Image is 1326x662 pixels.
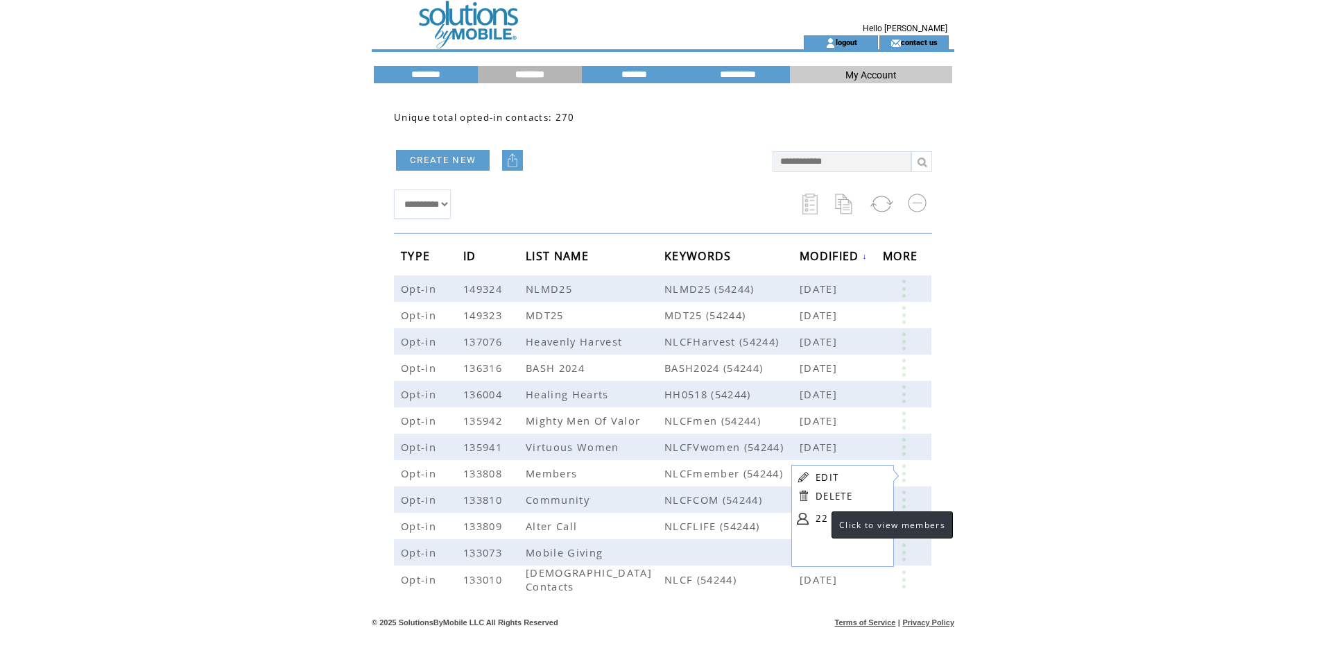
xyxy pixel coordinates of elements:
span: Alter Call [526,519,580,533]
span: Heavenly Harvest [526,334,626,348]
a: Terms of Service [835,618,896,627]
span: 133010 [463,572,506,586]
a: MODIFIED↓ [800,252,868,260]
a: 22 [816,508,885,529]
a: contact us [901,37,938,46]
span: Opt-in [401,545,440,559]
span: Healing Hearts [526,387,612,401]
span: [DATE] [800,282,841,296]
span: Opt-in [401,308,440,322]
span: BASH 2024 [526,361,588,375]
span: NLCFHarvest (54244) [664,334,800,348]
span: My Account [845,69,897,80]
span: NLMD25 (54244) [664,282,800,296]
span: NLCFmen (54244) [664,414,800,427]
span: Opt-in [401,572,440,586]
span: [DEMOGRAPHIC_DATA] Contacts [526,566,652,593]
span: 136004 [463,387,506,401]
span: TYPE [401,245,433,271]
a: KEYWORDS [664,251,735,260]
img: contact_us_icon.gif [890,37,901,49]
a: logout [836,37,857,46]
span: Community [526,493,593,507]
a: ID [463,251,480,260]
span: 135941 [463,440,506,454]
span: Click to view members [839,519,945,531]
span: 133808 [463,466,506,480]
span: MDT25 (54244) [664,308,800,322]
span: Opt-in [401,334,440,348]
span: KEYWORDS [664,245,735,271]
a: Privacy Policy [902,618,954,627]
span: [DATE] [800,334,841,348]
span: [DATE] [800,387,841,401]
span: 135942 [463,414,506,427]
a: TYPE [401,251,433,260]
span: Mighty Men Of Valor [526,414,644,427]
span: Unique total opted-in contacts: 270 [394,111,575,124]
a: EDIT [816,471,838,484]
img: upload.png [506,153,519,167]
span: NLCFCOM (54244) [664,493,800,507]
span: [DATE] [800,361,841,375]
span: 133073 [463,545,506,559]
span: BASH2024 (54244) [664,361,800,375]
span: Opt-in [401,414,440,427]
span: NLCFLIFE (54244) [664,519,800,533]
span: Opt-in [401,282,440,296]
span: MDT25 [526,308,567,322]
span: 149323 [463,308,506,322]
span: Mobile Giving [526,545,606,559]
span: Virtuous Women [526,440,623,454]
span: Opt-in [401,466,440,480]
span: LIST NAME [526,245,592,271]
span: Opt-in [401,440,440,454]
span: NLCFVwomen (54244) [664,440,800,454]
span: [DATE] [800,414,841,427]
span: 137076 [463,334,506,348]
span: NLCFmember (54244) [664,466,800,480]
span: 136316 [463,361,506,375]
a: CREATE NEW [396,150,490,171]
span: NLCF (54244) [664,572,800,586]
a: DELETE [816,490,852,502]
span: © 2025 SolutionsByMobile LLC All Rights Reserved [372,618,558,627]
span: MORE [883,245,921,271]
span: Opt-in [401,361,440,375]
span: Opt-in [401,519,440,533]
img: account_icon.gif [825,37,836,49]
span: 133810 [463,493,506,507]
span: ID [463,245,480,271]
a: LIST NAME [526,251,592,260]
span: [DATE] [800,308,841,322]
span: HH0518 (54244) [664,387,800,401]
span: Members [526,466,580,480]
span: 149324 [463,282,506,296]
span: [DATE] [800,440,841,454]
span: Opt-in [401,387,440,401]
span: MODIFIED [800,245,863,271]
span: Opt-in [401,493,440,507]
span: NLMD25 [526,282,576,296]
span: | [898,618,900,627]
span: Hello [PERSON_NAME] [863,24,947,33]
span: 133809 [463,519,506,533]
